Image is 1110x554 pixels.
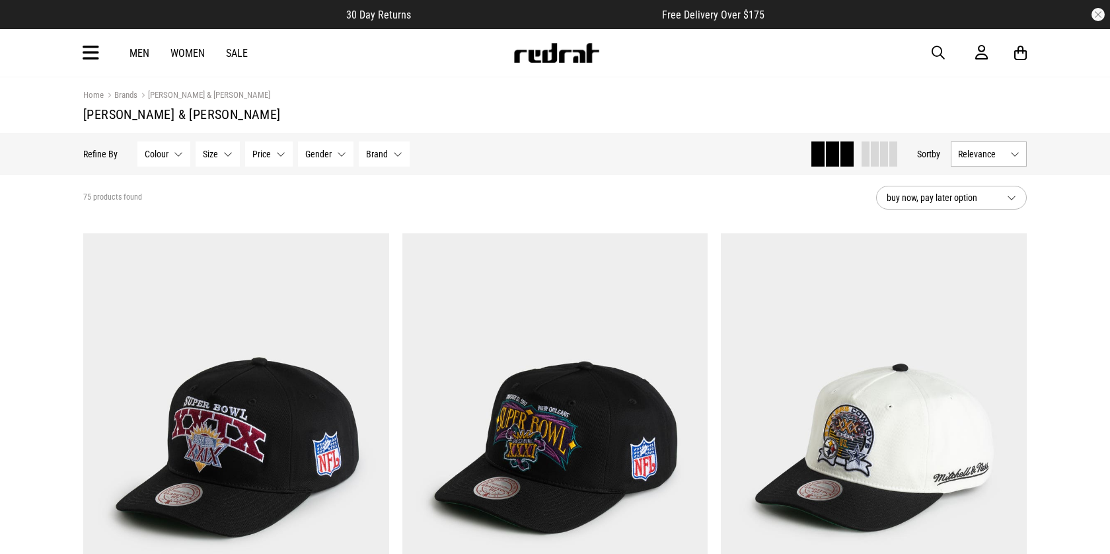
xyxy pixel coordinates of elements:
button: buy now, pay later option [876,186,1027,210]
a: Brands [104,90,137,102]
button: Sortby [917,146,940,162]
button: Relevance [951,141,1027,167]
button: Size [196,141,240,167]
span: buy now, pay later option [887,190,996,206]
span: 30 Day Returns [346,9,411,21]
span: Free Delivery Over $175 [662,9,764,21]
a: Home [83,90,104,100]
span: Relevance [958,149,1005,159]
button: Gender [298,141,353,167]
span: Gender [305,149,332,159]
span: 75 products found [83,192,142,203]
a: Women [170,47,205,59]
span: Price [252,149,271,159]
a: Sale [226,47,248,59]
iframe: Customer reviews powered by Trustpilot [437,8,636,21]
p: Refine By [83,149,118,159]
button: Brand [359,141,410,167]
span: Brand [366,149,388,159]
span: Size [203,149,218,159]
span: by [932,149,940,159]
h1: [PERSON_NAME] & [PERSON_NAME] [83,106,1027,122]
a: Men [129,47,149,59]
button: Colour [137,141,190,167]
img: Redrat logo [513,43,600,63]
span: Colour [145,149,168,159]
a: [PERSON_NAME] & [PERSON_NAME] [137,90,270,102]
button: Price [245,141,293,167]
